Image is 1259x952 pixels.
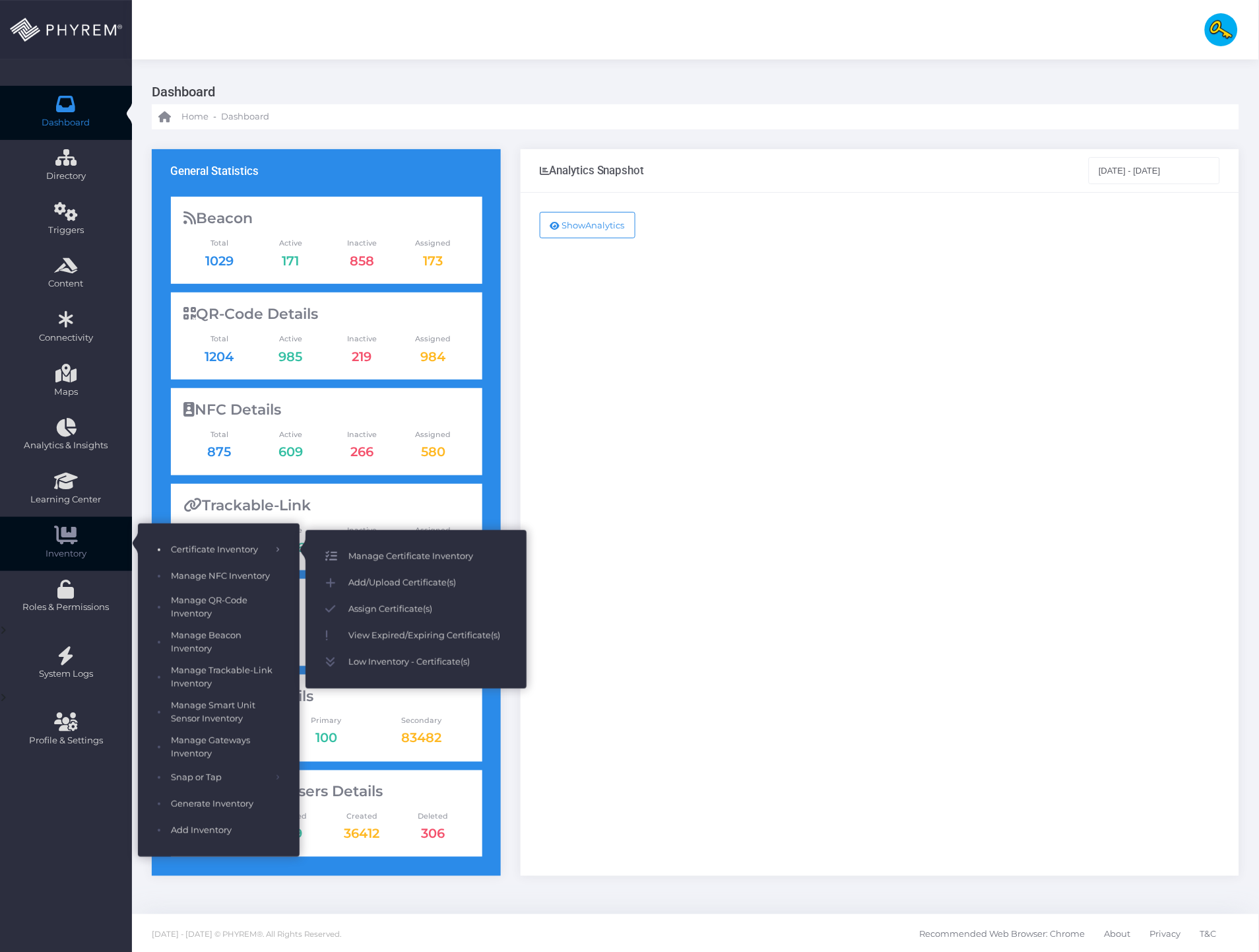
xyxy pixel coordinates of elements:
[1089,157,1221,184] input: Select Date Range
[171,734,280,760] span: Manage Gateways Inventory
[138,791,300,817] a: Generate Inventory
[138,695,300,730] a: Manage Smart Unit Sensor Inventory
[540,164,645,177] div: Analytics Snapshot
[9,331,123,345] span: Connectivity
[171,699,280,725] span: Manage Smart Unit Sensor Inventory
[138,537,300,563] a: Certificate Inventory
[398,811,469,823] span: Deleted
[171,568,280,585] span: Manage NFC Inventory
[205,253,234,269] a: 1029
[9,277,123,290] span: Content
[138,817,300,844] a: Add Inventory
[306,596,527,623] a: Assign Certificate(s)
[348,601,507,618] span: Assign Certificate(s)
[171,594,280,620] span: Manage QR-Code Inventory
[171,541,267,559] span: Certificate Inventory
[158,104,209,129] a: Home
[171,629,280,655] span: Manage Beacon Inventory
[327,429,398,440] span: Inactive
[171,822,280,839] span: Add Inventory
[398,429,469,440] span: Assigned
[348,574,507,592] span: Add/Upload Certificate(s)
[138,660,300,695] a: Manage Trackable-Link Inventory
[184,688,469,705] div: Contact Details
[327,333,398,345] span: Inactive
[306,543,527,570] a: Manage Certificate Inventory
[9,439,123,452] span: Analytics & Insights
[211,110,218,123] li: -
[315,730,337,746] a: 100
[184,333,255,345] span: Total
[184,306,469,323] div: QR-Code Details
[421,349,446,364] a: 984
[344,826,380,842] span: 36412
[374,716,469,727] span: Secondary
[540,212,635,238] button: ShowAnalytics
[184,401,469,419] div: NFC Details
[1105,920,1131,948] span: About
[255,429,327,440] span: Active
[138,625,300,660] a: Manage Beacon Inventory
[282,253,300,269] a: 171
[54,386,78,399] span: Maps
[9,667,123,681] span: System Logs
[29,735,103,748] span: Profile & Settings
[398,333,469,345] span: Assigned
[255,333,327,345] span: Active
[184,784,469,801] div: Wallet Pass Users Details
[278,444,303,459] a: 609
[184,210,469,227] div: Beacon
[171,769,267,786] span: Snap or Tap
[152,930,341,939] span: [DATE] - [DATE] © PHYREM®. All Rights Reserved.
[352,349,372,364] a: 219
[350,253,374,269] a: 858
[152,79,1229,104] h3: Dashboard
[348,654,507,671] span: Low Inventory - Certificate(s)
[422,826,445,842] span: 306
[9,493,123,506] span: Learning Center
[1150,920,1181,948] span: Privacy
[401,730,441,746] a: 83482
[327,811,398,823] span: Created
[205,349,234,364] a: 1204
[279,349,303,364] a: 985
[306,649,527,675] a: Low Inventory - Certificate(s)
[306,570,527,596] a: Add/Upload Certificate(s)
[138,563,300,590] a: Manage NFC Inventory
[138,590,300,625] a: Manage QR-Code Inventory
[398,238,469,249] span: Assigned
[42,116,90,129] span: Dashboard
[9,224,123,237] span: Triggers
[306,623,527,649] a: View Expired/Expiring Certificate(s)
[171,796,280,813] span: Generate Inventory
[184,497,469,514] div: Trackable-Link
[255,238,327,249] span: Active
[171,164,259,178] h3: General Statistics
[9,601,123,614] span: Roles & Permissions
[398,525,469,536] span: Assigned
[348,548,507,565] span: Manage Certificate Inventory
[171,664,280,690] span: Manage Trackable-Link Inventory
[279,716,374,727] span: Primary
[138,765,300,791] a: Snap or Tap
[208,444,232,459] a: 875
[562,220,586,230] span: Show
[184,238,255,249] span: Total
[221,104,269,129] a: Dashboard
[421,444,445,459] a: 580
[1200,920,1217,948] span: T&C
[327,525,398,536] span: Inactive
[920,920,1085,948] span: Recommended Web Browser: Chrome
[221,110,269,123] span: Dashboard
[348,627,507,644] span: View Expired/Expiring Certificate(s)
[424,253,443,269] a: 173
[327,238,398,249] span: Inactive
[9,547,123,561] span: Inventory
[181,110,209,123] span: Home
[138,730,300,765] a: Manage Gateways Inventory
[350,444,373,459] a: 266
[9,170,123,183] span: Directory
[184,429,255,440] span: Total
